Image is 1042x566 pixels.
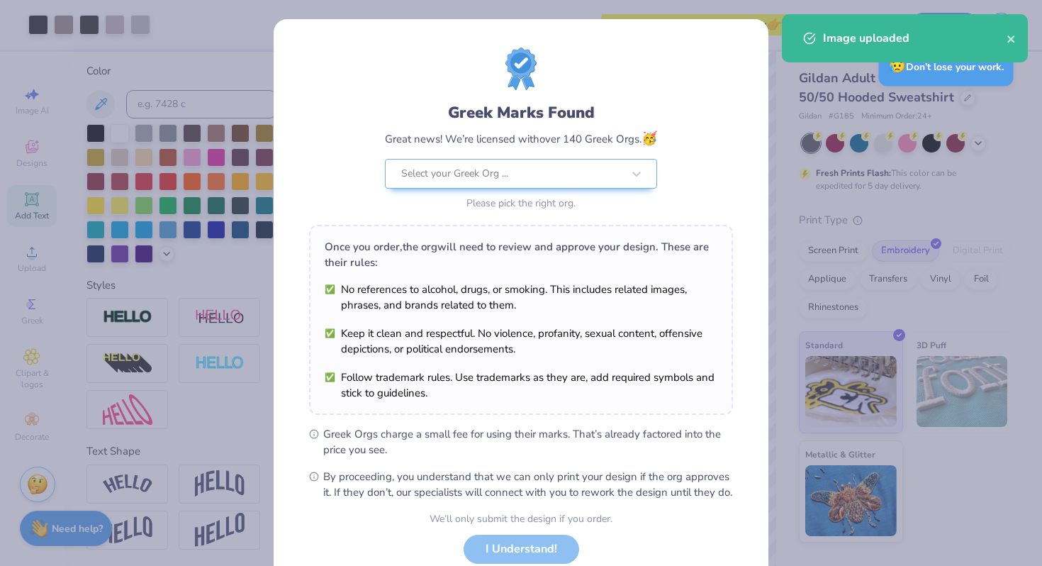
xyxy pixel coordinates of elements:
[325,326,717,357] li: Keep it clean and respectful. No violence, profanity, sexual content, offensive depictions, or po...
[325,370,717,401] li: Follow trademark rules. Use trademarks as they are, add required symbols and stick to guidelines.
[1007,30,1016,47] button: close
[823,30,1007,47] div: Image uploaded
[385,101,657,124] div: Greek Marks Found
[642,130,657,147] span: 🥳
[325,239,717,270] div: Once you order, the org will need to review and approve your design. These are their rules:
[505,48,537,90] img: license-marks-badge.png
[325,282,717,313] li: No references to alcohol, drugs, or smoking. This includes related images, phrases, and brands re...
[323,469,733,500] span: By proceeding, you understand that we can only print your design if the org approves it. If they ...
[430,511,612,526] div: We’ll only submit the design if you order.
[385,196,657,211] div: Please pick the right org.
[385,129,657,148] div: Great news! We’re licensed with over 140 Greek Orgs.
[323,426,733,457] span: Greek Orgs charge a small fee for using their marks. That’s already factored into the price you see.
